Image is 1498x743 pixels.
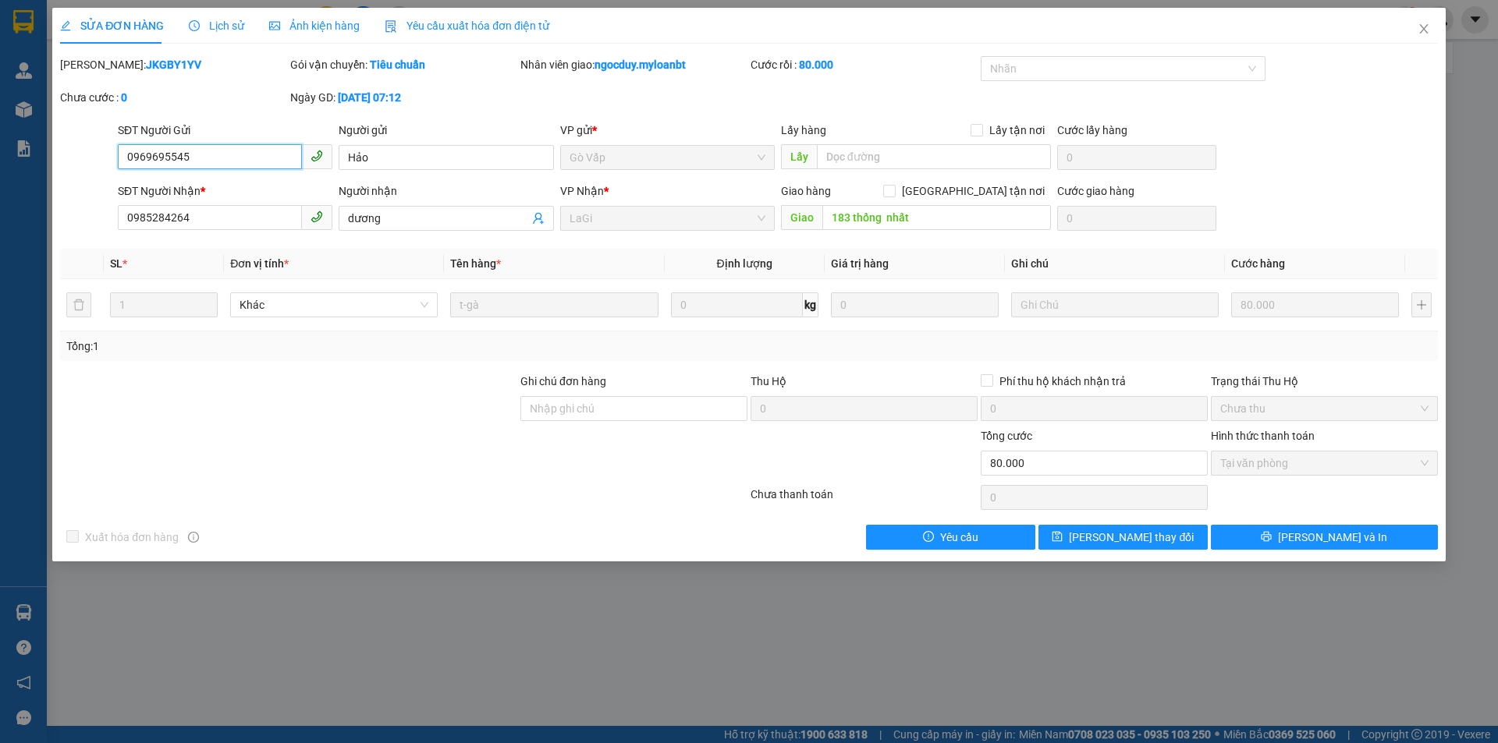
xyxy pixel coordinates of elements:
[1402,8,1446,51] button: Close
[831,292,999,317] input: 0
[189,19,244,32] span: Lịch sử
[311,150,323,162] span: phone
[450,257,501,270] span: Tên hàng
[450,292,658,317] input: VD: Bàn, Ghế
[1038,525,1208,550] button: save[PERSON_NAME] thay đổi
[60,89,287,106] div: Chưa cước :
[60,19,164,32] span: SỬA ĐƠN HÀNG
[1057,185,1134,197] label: Cước giao hàng
[339,122,553,139] div: Người gửi
[717,257,772,270] span: Định lượng
[560,185,604,197] span: VP Nhận
[896,182,1051,200] span: [GEOGRAPHIC_DATA] tận nơi
[290,89,517,106] div: Ngày GD:
[532,212,545,225] span: user-add
[1220,451,1429,475] span: Tại văn phòng
[923,531,934,543] span: exclamation-circle
[560,122,775,139] div: VP gửi
[118,182,332,200] div: SĐT Người Nhận
[1231,257,1285,270] span: Cước hàng
[749,486,979,513] div: Chưa thanh toán
[189,20,200,31] span: clock-circle
[146,58,201,71] b: JKGBY1YV
[121,91,127,104] b: 0
[817,144,1051,169] input: Dọc đường
[1278,529,1387,546] span: [PERSON_NAME] và In
[385,19,549,32] span: Yêu cầu xuất hóa đơn điện tử
[1418,23,1430,35] span: close
[339,182,553,200] div: Người nhận
[520,375,606,387] label: Ghi chú đơn hàng
[831,257,889,270] span: Giá trị hàng
[1211,430,1315,442] label: Hình thức thanh toán
[66,338,578,355] div: Tổng: 1
[1261,531,1272,543] span: printer
[1011,292,1219,317] input: Ghi Chú
[595,58,686,71] b: ngocduy.myloanbt
[1057,145,1216,170] input: Cước lấy hàng
[570,146,765,169] span: Gò Vấp
[1211,373,1438,390] div: Trạng thái Thu Hộ
[1005,249,1225,279] th: Ghi chú
[338,91,401,104] b: [DATE] 07:12
[983,122,1051,139] span: Lấy tận nơi
[981,430,1032,442] span: Tổng cước
[570,207,765,230] span: LaGi
[993,373,1132,390] span: Phí thu hộ khách nhận trả
[751,375,786,387] span: Thu Hộ
[66,292,91,317] button: delete
[79,529,185,546] span: Xuất hóa đơn hàng
[1057,206,1216,231] input: Cước giao hàng
[1211,525,1438,550] button: printer[PERSON_NAME] và In
[370,58,425,71] b: Tiêu chuẩn
[799,58,833,71] b: 80.000
[230,257,289,270] span: Đơn vị tính
[940,529,978,546] span: Yêu cầu
[803,292,818,317] span: kg
[290,56,517,73] div: Gói vận chuyển:
[781,144,817,169] span: Lấy
[188,532,199,543] span: info-circle
[1057,124,1127,136] label: Cước lấy hàng
[118,122,332,139] div: SĐT Người Gửi
[385,20,397,33] img: icon
[866,525,1035,550] button: exclamation-circleYêu cầu
[60,20,71,31] span: edit
[1069,529,1194,546] span: [PERSON_NAME] thay đổi
[781,124,826,136] span: Lấy hàng
[822,205,1051,230] input: Dọc đường
[781,185,831,197] span: Giao hàng
[781,205,822,230] span: Giao
[311,211,323,223] span: phone
[110,257,122,270] span: SL
[60,56,287,73] div: [PERSON_NAME]:
[520,56,747,73] div: Nhân viên giao:
[751,56,978,73] div: Cước rồi :
[240,293,428,317] span: Khác
[1231,292,1399,317] input: 0
[269,19,360,32] span: Ảnh kiện hàng
[520,396,747,421] input: Ghi chú đơn hàng
[269,20,280,31] span: picture
[1220,397,1429,420] span: Chưa thu
[1411,292,1432,317] button: plus
[1052,531,1063,543] span: save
